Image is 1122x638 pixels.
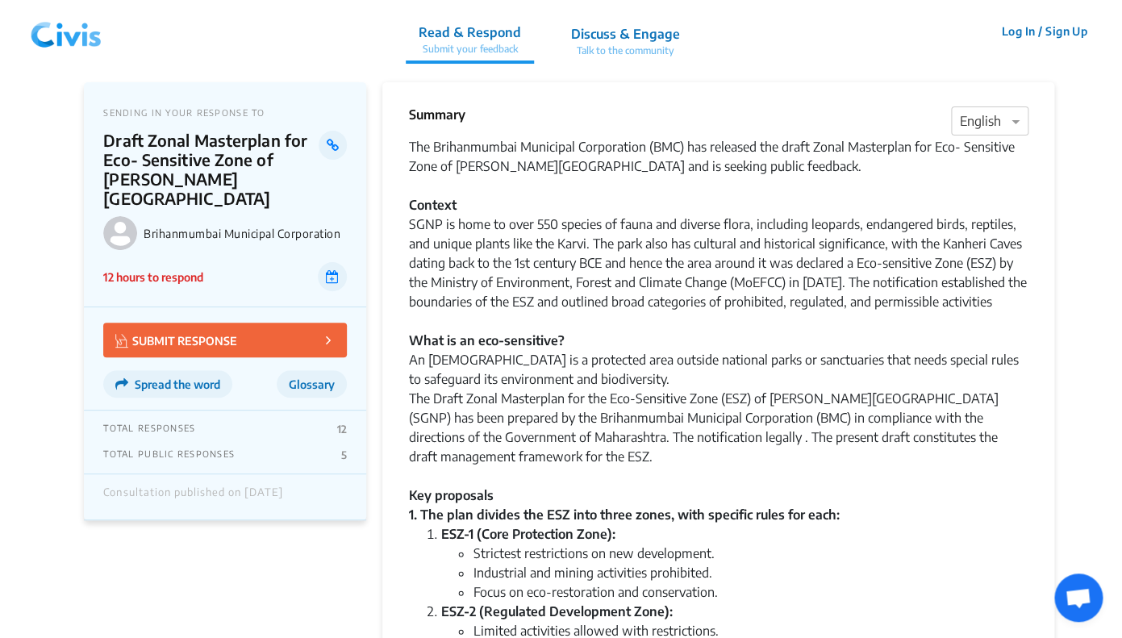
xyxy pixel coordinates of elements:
img: Brihanmumbai Municipal Corporation logo [103,216,137,250]
li: Industrial and mining activities prohibited. [473,563,1028,582]
p: 5 [341,448,347,461]
span: Spread the word [135,377,220,391]
strong: Key proposals 1. The plan divides the ESZ into three zones, with specific rules for each: [408,487,839,523]
div: Consultation published on [DATE] [103,486,282,507]
div: The Brihanmumbai Municipal Corporation (BMC) has released the draft Zonal Masterplan for Eco- Sen... [408,137,1028,215]
p: TOTAL RESPONSES [103,423,195,436]
button: Log In / Sign Up [991,19,1098,44]
strong: Context [408,197,456,213]
img: navlogo.png [24,7,108,56]
span: Glossary [289,377,335,391]
li: Strictest restrictions on new development. [473,544,1028,563]
li: Focus on eco-restoration and conservation. [473,582,1028,602]
p: 12 hours to respond [103,269,203,286]
p: TOTAL PUBLIC RESPONSES [103,448,235,461]
p: Summary [408,105,465,124]
p: SENDING IN YOUR RESPONSE TO [103,107,347,118]
img: Vector.jpg [115,334,128,348]
button: Glossary [277,370,347,398]
strong: What is an eco-sensitive? [408,332,564,348]
div: Open chat [1054,573,1103,622]
strong: ESZ-2 (Regulated Development Zone): [440,603,672,619]
p: Draft Zonal Masterplan for Eco- Sensitive Zone of [PERSON_NAME][GEOGRAPHIC_DATA] [103,131,319,208]
p: Talk to the community [571,44,680,58]
p: Submit your feedback [419,42,521,56]
button: SUBMIT RESPONSE [103,323,347,357]
p: Discuss & Engage [571,24,680,44]
button: Spread the word [103,370,232,398]
p: Brihanmumbai Municipal Corporation [144,227,347,240]
strong: ESZ-1 (Core Protection Zone): [440,526,615,542]
p: SUBMIT RESPONSE [115,331,237,349]
p: Read & Respond [419,23,521,42]
p: 12 [336,423,347,436]
div: SGNP is home to over 550 species of fauna and diverse flora, including leopards, endangered birds... [408,215,1028,524]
